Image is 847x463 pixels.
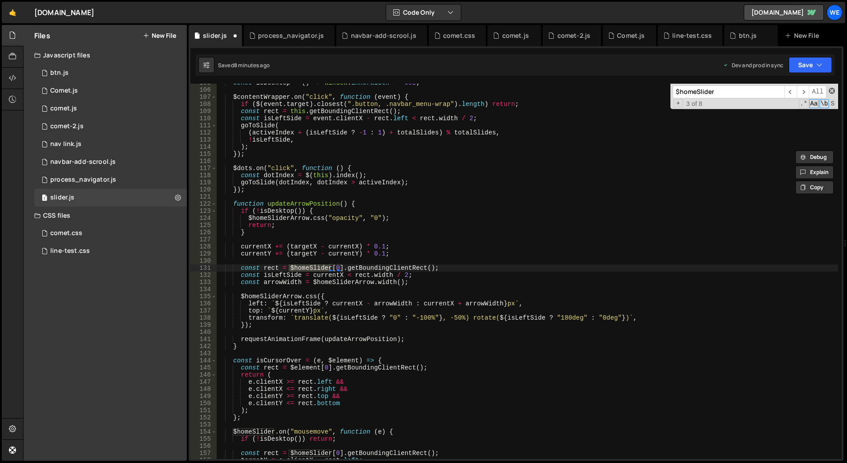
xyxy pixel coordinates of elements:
div: 130 [190,257,217,264]
div: 120 [190,186,217,193]
div: process_navigator.js [50,176,116,184]
div: 155 [190,435,217,443]
button: New File [143,32,176,39]
span: 3 of 8 [683,100,706,107]
div: 121 [190,193,217,200]
div: 116 [190,158,217,165]
h2: Files [34,31,50,41]
a: [DOMAIN_NAME] [744,4,824,20]
div: 124 [190,215,217,222]
div: 17167/47407.js [34,100,187,118]
div: comet.js [502,31,529,40]
div: 152 [190,414,217,421]
div: navbar-add-scrool.js [351,31,416,40]
div: New File [785,31,822,40]
div: 127 [190,236,217,243]
div: 112 [190,129,217,136]
div: 111 [190,122,217,129]
div: line-test.css [672,31,712,40]
div: 109 [190,108,217,115]
div: 122 [190,200,217,207]
div: 140 [190,329,217,336]
div: 153 [190,421,217,428]
div: Dev and prod in sync [723,61,783,69]
div: comet.css [50,229,82,237]
button: Debug [795,150,834,164]
div: 8 minutes ago [234,61,270,69]
div: 134 [190,286,217,293]
div: 108 [190,101,217,108]
div: 142 [190,343,217,350]
span: RegExp Search [799,99,808,108]
div: 128 [190,243,217,250]
div: 129 [190,250,217,257]
div: 149 [190,393,217,400]
span: Alt-Enter [809,85,827,98]
div: 107 [190,93,217,101]
div: 115 [190,150,217,158]
span: ​ [797,85,809,98]
div: nav link.js [50,140,81,148]
span: Search In Selection [830,99,835,108]
div: 156 [190,443,217,450]
div: 137 [190,307,217,314]
div: 133 [190,279,217,286]
div: 118 [190,172,217,179]
button: Code Only [386,4,461,20]
div: 123 [190,207,217,215]
span: 1 [42,195,47,202]
a: 🤙 [2,2,24,23]
div: CSS files [24,207,187,224]
div: 17167/47466.js [34,171,187,189]
button: Explain [795,166,834,179]
div: Javascript files [24,46,187,64]
div: 114 [190,143,217,150]
span: Whole Word Search [819,99,829,108]
div: 113 [190,136,217,143]
div: comet.js [50,105,77,113]
div: 135 [190,293,217,300]
div: comet.css [443,31,475,40]
div: 131 [190,264,217,272]
div: 106 [190,86,217,93]
div: Comet.js [617,31,645,40]
div: slider.js [203,31,227,40]
div: 17167/47522.js [34,189,187,207]
div: Comet.js [50,87,78,95]
div: 17167/47404.js [34,82,187,100]
div: 17167/47403.css [34,242,187,260]
div: 141 [190,336,217,343]
div: 17167/47408.css [34,224,187,242]
div: process_navigator.js [258,31,324,40]
button: Copy [795,181,834,194]
div: 117 [190,165,217,172]
div: 136 [190,300,217,307]
div: 157 [190,450,217,457]
input: Search for [673,85,784,98]
div: 139 [190,321,217,329]
div: 154 [190,428,217,435]
div: 17167/47512.js [34,135,187,153]
div: Saved [218,61,270,69]
div: 110 [190,115,217,122]
div: 17167/47401.js [34,64,187,82]
span: ​ [784,85,797,98]
div: 125 [190,222,217,229]
div: navbar-add-scrool.js [50,158,116,166]
div: btn.js [739,31,757,40]
div: slider.js [50,194,74,202]
a: We [827,4,843,20]
div: 150 [190,400,217,407]
div: 151 [190,407,217,414]
span: Toggle Replace mode [674,99,683,107]
div: btn.js [50,69,69,77]
div: [DOMAIN_NAME] [34,7,94,18]
div: comet-2.js [50,122,84,130]
div: 17167/47405.js [34,118,187,135]
div: 145 [190,364,217,371]
div: 132 [190,272,217,279]
div: 146 [190,371,217,378]
div: 143 [190,350,217,357]
div: 148 [190,386,217,393]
